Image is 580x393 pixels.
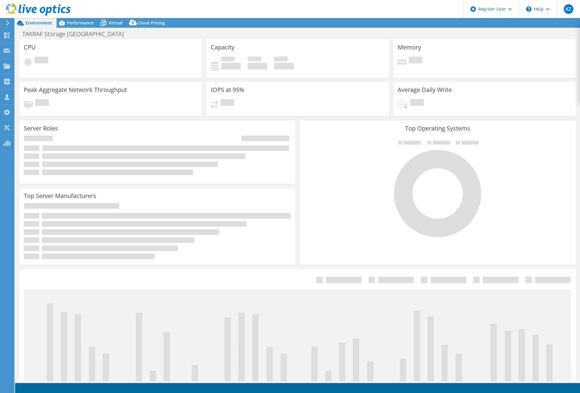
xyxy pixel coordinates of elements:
h3: Top Operating Systems [304,125,571,132]
span: Pending [221,99,234,107]
h3: Memory [398,44,421,51]
span: KZ [564,4,573,14]
span: Pending [35,99,49,107]
span: Pending [410,99,424,107]
span: Performance [67,20,94,26]
span: Pending [409,57,422,65]
h3: CPU [24,44,36,51]
span: Cloud Pricing [138,20,165,26]
span: Pending [35,57,48,65]
span: Used [221,57,235,63]
span: Total [274,57,288,63]
h3: Server Roles [24,125,58,132]
span: Environment [26,20,52,26]
span: Free [248,57,261,63]
svg: \n [526,6,532,12]
h3: Average Daily Write [398,86,452,93]
h4: 0 GiB [221,63,241,69]
h3: IOPS at 95% [211,86,244,93]
h3: Capacity [211,44,234,51]
h4: 0 GiB [274,63,294,69]
span: Virtual [109,20,123,26]
h1: TAKRAF Storage [GEOGRAPHIC_DATA] [20,31,133,37]
h3: Peak Aggregate Network Throughput [24,86,127,93]
h3: Top Server Manufacturers [24,193,96,199]
h4: 0 GiB [248,63,267,69]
